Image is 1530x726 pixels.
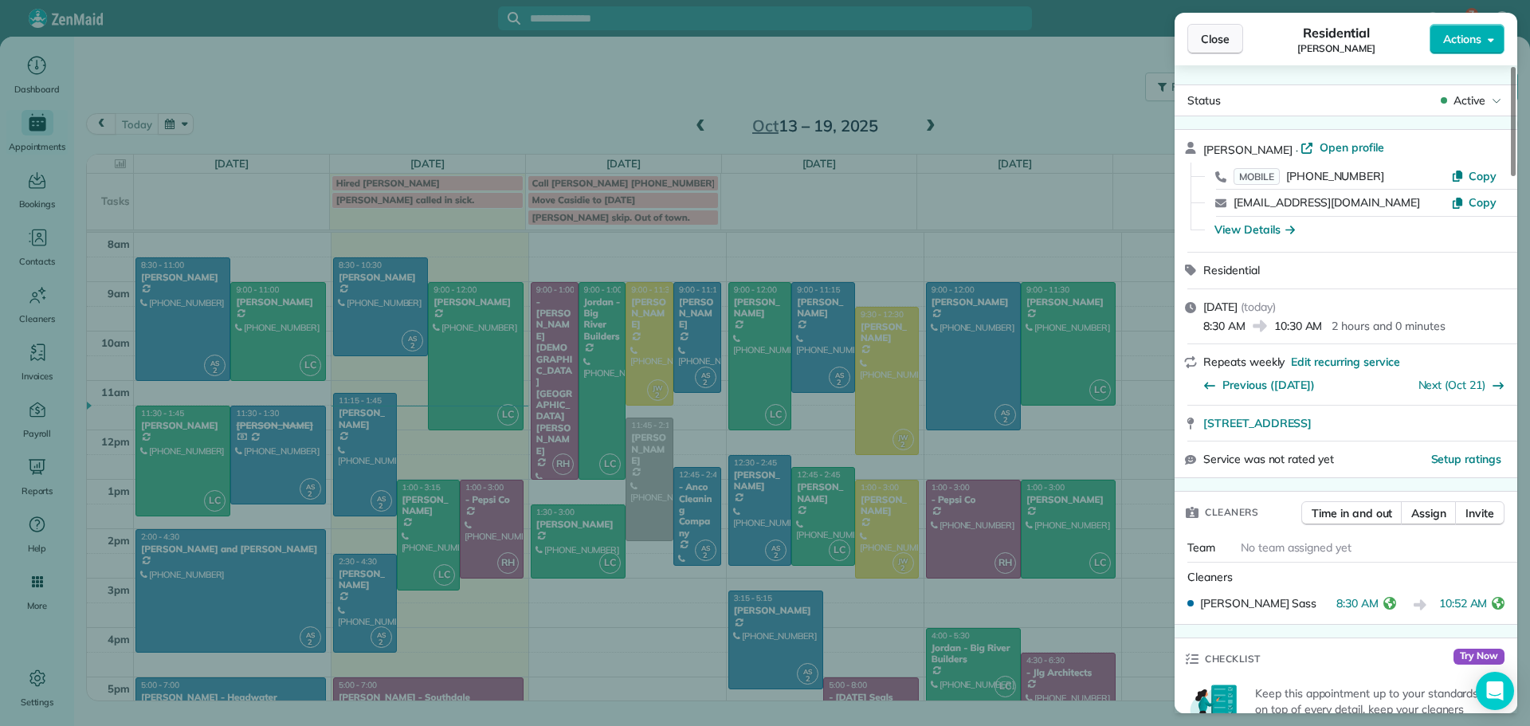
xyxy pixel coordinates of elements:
[1203,377,1315,393] button: Previous ([DATE])
[1418,378,1486,392] a: Next (Oct 21)
[1293,143,1301,156] span: ·
[1332,318,1445,334] p: 2 hours and 0 minutes
[1439,595,1488,615] span: 10:52 AM
[1455,501,1504,525] button: Invite
[1451,194,1497,210] button: Copy
[1320,139,1384,155] span: Open profile
[1291,354,1399,370] span: Edit recurring service
[1234,168,1280,185] span: MOBILE
[1469,195,1497,210] span: Copy
[1301,501,1402,525] button: Time in and out
[1453,649,1504,665] span: Try Now
[1431,452,1502,466] span: Setup ratings
[1203,415,1508,431] a: [STREET_ADDRESS]
[1203,300,1238,314] span: [DATE]
[1411,505,1446,521] span: Assign
[1201,31,1230,47] span: Close
[1203,355,1285,369] span: Repeats weekly
[1205,651,1261,667] span: Checklist
[1465,505,1494,521] span: Invite
[1187,93,1221,108] span: Status
[1203,318,1246,334] span: 8:30 AM
[1274,318,1323,334] span: 10:30 AM
[1203,415,1312,431] span: [STREET_ADDRESS]
[1234,195,1420,210] a: [EMAIL_ADDRESS][DOMAIN_NAME]
[1205,504,1258,520] span: Cleaners
[1418,377,1505,393] button: Next (Oct 21)
[1286,169,1384,183] span: [PHONE_NUMBER]
[1203,451,1334,468] span: Service was not rated yet
[1222,377,1315,393] span: Previous ([DATE])
[1187,24,1243,54] button: Close
[1297,42,1375,55] span: [PERSON_NAME]
[1234,168,1384,184] a: MOBILE[PHONE_NUMBER]
[1451,168,1497,184] button: Copy
[1401,501,1457,525] button: Assign
[1443,31,1481,47] span: Actions
[1312,505,1392,521] span: Time in and out
[1476,672,1514,710] div: Open Intercom Messenger
[1303,23,1371,42] span: Residential
[1431,451,1502,467] button: Setup ratings
[1241,300,1276,314] span: ( today )
[1187,570,1233,584] span: Cleaners
[1300,139,1384,155] a: Open profile
[1214,222,1295,237] button: View Details
[1336,595,1379,615] span: 8:30 AM
[1453,92,1485,108] span: Active
[1241,540,1351,555] span: No team assigned yet
[1469,169,1497,183] span: Copy
[1187,540,1215,555] span: Team
[1203,143,1293,157] span: [PERSON_NAME]
[1203,263,1260,277] span: Residential
[1200,595,1316,611] span: [PERSON_NAME] Sass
